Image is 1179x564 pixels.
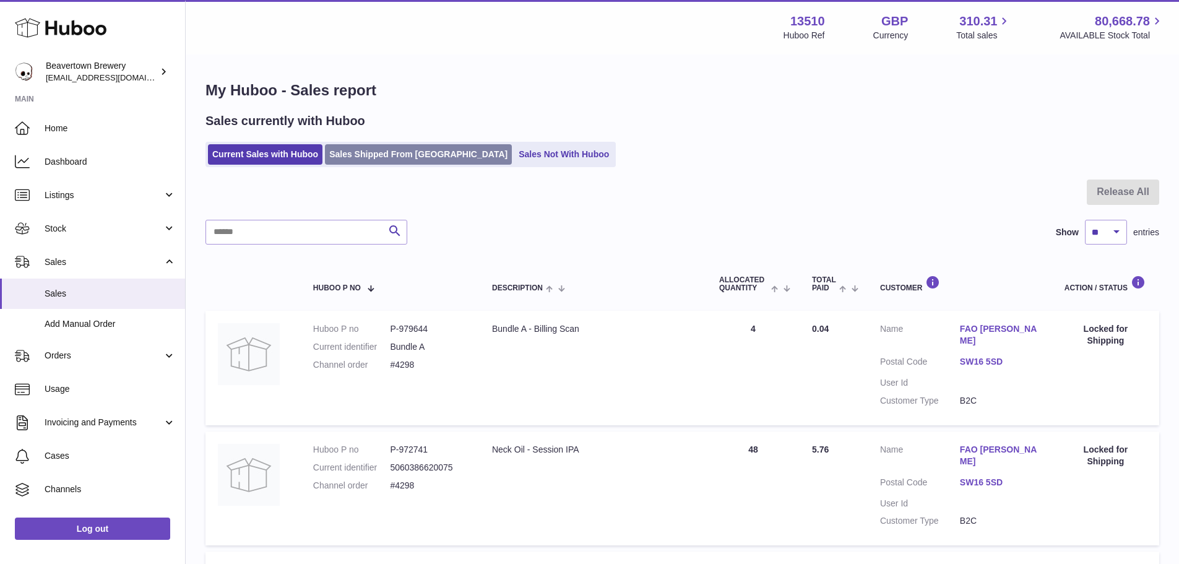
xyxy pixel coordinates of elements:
a: FAO [PERSON_NAME] [960,444,1040,467]
a: Sales Not With Huboo [514,144,613,165]
span: Sales [45,288,176,300]
dd: B2C [960,395,1040,407]
dt: Name [880,444,960,471]
span: Add Manual Order [45,318,176,330]
span: Total sales [956,30,1011,41]
dt: User Id [880,498,960,510]
a: FAO [PERSON_NAME] [960,323,1040,347]
dt: Huboo P no [313,444,391,456]
strong: GBP [881,13,908,30]
a: 80,668.78 AVAILABLE Stock Total [1060,13,1164,41]
dd: Bundle A [390,341,467,353]
span: [EMAIL_ADDRESS][DOMAIN_NAME] [46,72,182,82]
span: Huboo P no [313,284,361,292]
a: 310.31 Total sales [956,13,1011,41]
dt: Current identifier [313,462,391,474]
div: Locked for Shipping [1065,444,1147,467]
td: 48 [707,432,800,545]
dt: User Id [880,377,960,389]
span: Channels [45,484,176,495]
a: Log out [15,518,170,540]
img: internalAdmin-13510@internal.huboo.com [15,63,33,81]
span: Listings [45,189,163,201]
span: 310.31 [959,13,997,30]
div: Bundle A - Billing Scan [492,323,694,335]
div: Action / Status [1065,275,1147,292]
dd: #4298 [390,480,467,492]
span: Sales [45,256,163,268]
label: Show [1056,227,1079,238]
dt: Channel order [313,359,391,371]
dt: Current identifier [313,341,391,353]
span: Dashboard [45,156,176,168]
span: 5.76 [812,445,829,454]
div: Neck Oil - Session IPA [492,444,694,456]
dt: Customer Type [880,395,960,407]
div: Currency [873,30,909,41]
dd: B2C [960,515,1040,527]
dd: 5060386620075 [390,462,467,474]
span: Invoicing and Payments [45,417,163,428]
div: Beavertown Brewery [46,60,157,84]
a: Current Sales with Huboo [208,144,322,165]
div: Locked for Shipping [1065,323,1147,347]
h1: My Huboo - Sales report [205,80,1159,100]
span: Stock [45,223,163,235]
span: Cases [45,450,176,462]
dt: Postal Code [880,477,960,492]
strong: 13510 [790,13,825,30]
span: Home [45,123,176,134]
span: 80,668.78 [1095,13,1150,30]
img: no-photo.jpg [218,323,280,385]
span: 0.04 [812,324,829,334]
span: Description [492,284,543,292]
dt: Huboo P no [313,323,391,335]
a: SW16 5SD [960,356,1040,368]
span: AVAILABLE Stock Total [1060,30,1164,41]
dt: Customer Type [880,515,960,527]
dt: Postal Code [880,356,960,371]
span: entries [1133,227,1159,238]
span: Usage [45,383,176,395]
img: no-photo.jpg [218,444,280,506]
td: 4 [707,311,800,425]
dd: P-979644 [390,323,467,335]
span: ALLOCATED Quantity [719,276,768,292]
div: Customer [880,275,1040,292]
a: Sales Shipped From [GEOGRAPHIC_DATA] [325,144,512,165]
span: Total paid [812,276,836,292]
dd: P-972741 [390,444,467,456]
dt: Name [880,323,960,350]
div: Huboo Ref [784,30,825,41]
h2: Sales currently with Huboo [205,113,365,129]
dd: #4298 [390,359,467,371]
dt: Channel order [313,480,391,492]
span: Orders [45,350,163,362]
a: SW16 5SD [960,477,1040,488]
